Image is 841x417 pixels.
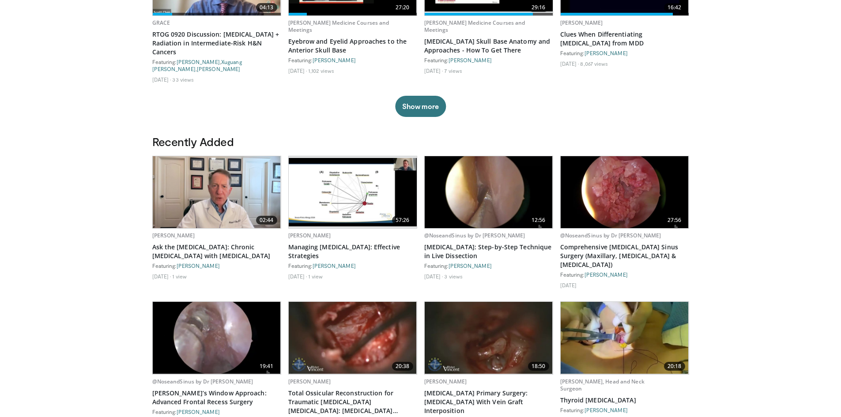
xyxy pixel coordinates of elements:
a: @NoseandSinus by Dr [PERSON_NAME] [152,378,253,385]
a: [MEDICAL_DATA] Primary Surgery: [MEDICAL_DATA] With Vein Graft Interposition [424,389,553,415]
button: Show more [395,96,446,117]
img: b176c714-9234-40f9-a87a-97bc521c316b.620x360_q85_upscale.jpg [561,156,689,228]
li: 1 view [172,273,187,280]
span: 16:42 [664,3,685,12]
div: Featuring: [288,56,417,64]
img: bb5ab507-2d45-4d31-8736-30f0410cad98.620x360_q85_upscale.jpg [561,302,689,374]
li: 1,102 views [308,67,334,74]
span: 27:20 [392,3,413,12]
a: 12:56 [425,156,553,228]
img: ebefdfbf-a268-43b2-b089-3204da96ebee.620x360_q85_upscale.jpg [425,302,553,374]
a: Comprehensive [MEDICAL_DATA] Sinus Surgery (Maxillary, [MEDICAL_DATA] & [MEDICAL_DATA]) [560,243,689,269]
a: [MEDICAL_DATA] Skull Base Anatomy and Approaches - How To Get There [424,37,553,55]
a: [PERSON_NAME] [288,232,331,239]
li: [DATE] [560,282,577,289]
a: Total Ossicular Reconstruction for Traumatic [MEDICAL_DATA] [MEDICAL_DATA]: [MEDICAL_DATA] Reloca... [288,389,417,415]
a: [PERSON_NAME] [424,378,467,385]
img: b9ba8bd6-0fea-4ac5-a163-9a96acf40994.620x360_q85_upscale.jpg [289,302,417,374]
li: [DATE] [288,67,307,74]
li: [DATE] [560,60,579,67]
a: [PERSON_NAME] Medicine Courses and Meetings [288,19,389,34]
div: Featuring: [560,406,689,413]
div: Featuring: [152,262,281,269]
a: 27:56 [561,156,689,228]
li: 7 views [444,67,462,74]
a: Managing [MEDICAL_DATA]: Effective Strategies [288,243,417,260]
a: 57:26 [289,156,417,228]
a: RTOG 0920 Discussion: [MEDICAL_DATA] + Radiation in Intermediate-Risk H&N Cancers [152,30,281,56]
a: [PERSON_NAME] [313,57,356,63]
div: Featuring: [288,262,417,269]
li: 3 views [444,273,463,280]
a: 20:18 [561,302,689,374]
h3: Recently Added [152,135,689,149]
li: [DATE] [288,273,307,280]
a: [PERSON_NAME] [585,271,628,278]
a: [PERSON_NAME] [177,59,220,65]
a: [PERSON_NAME]’s Window Approach: Advanced Frontal Recess Surgery [152,389,281,406]
img: 4a7bdb36-3b77-455e-8afd-703c08103d5e.620x360_q85_upscale.jpg [153,302,281,374]
div: Featuring: [560,49,689,56]
span: 18:50 [528,362,549,371]
a: [PERSON_NAME] [313,263,356,269]
a: 18:50 [425,302,553,374]
a: [PERSON_NAME] [560,19,603,26]
span: 04:13 [256,3,277,12]
a: [PERSON_NAME] [449,57,492,63]
a: Clues When Differentiating [MEDICAL_DATA] from MDD [560,30,689,48]
li: 1 view [308,273,323,280]
a: Ask the [MEDICAL_DATA]: Chronic [MEDICAL_DATA] with [MEDICAL_DATA] [152,243,281,260]
a: 02:44 [153,156,281,228]
a: [PERSON_NAME] [585,407,628,413]
a: [PERSON_NAME] [197,66,240,72]
li: 33 views [172,76,194,83]
span: 02:44 [256,216,277,225]
a: [PERSON_NAME] [152,232,195,239]
div: Featuring: [152,408,281,415]
li: [DATE] [152,76,171,83]
img: 878190c0-7dda-4b77-afb3-687f84925e40.620x360_q85_upscale.jpg [425,156,553,228]
span: 29:16 [528,3,549,12]
li: 8,067 views [580,60,608,67]
img: 596e3c5e-3214-4202-b62e-bf76ada192e6.620x360_q85_upscale.jpg [289,158,417,226]
a: [PERSON_NAME] [449,263,492,269]
li: [DATE] [152,273,171,280]
a: [PERSON_NAME] [177,409,220,415]
a: [MEDICAL_DATA]: Step-by-Step Technique in Live Dissection [424,243,553,260]
div: Featuring: [424,262,553,269]
a: [PERSON_NAME] [288,378,331,385]
a: Eyebrow and Eyelid Approaches to the Anterior Skull Base [288,37,417,55]
a: Thyroid [MEDICAL_DATA] [560,396,689,405]
span: 12:56 [528,216,549,225]
span: 19:41 [256,362,277,371]
img: 54124957-22b1-41e7-b288-941cabb4021d.620x360_q85_upscale.jpg [153,156,281,228]
a: [PERSON_NAME] [177,263,220,269]
div: Featuring: , , [152,58,281,72]
span: 20:18 [664,362,685,371]
a: [PERSON_NAME], Head and Neck Surgeon [560,378,645,392]
a: @NoseandSinus by Dr [PERSON_NAME] [560,232,661,239]
span: 57:26 [392,216,413,225]
a: [PERSON_NAME] [585,50,628,56]
li: [DATE] [424,273,443,280]
span: 20:38 [392,362,413,371]
a: Xuguang [PERSON_NAME] [152,59,242,72]
a: 19:41 [153,302,281,374]
a: GRACE [152,19,170,26]
span: 27:56 [664,216,685,225]
a: @NoseandSinus by Dr [PERSON_NAME] [424,232,525,239]
div: Featuring: [424,56,553,64]
div: Featuring: [560,271,689,278]
a: [PERSON_NAME] Medicine Courses and Meetings [424,19,525,34]
a: 20:38 [289,302,417,374]
li: [DATE] [424,67,443,74]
